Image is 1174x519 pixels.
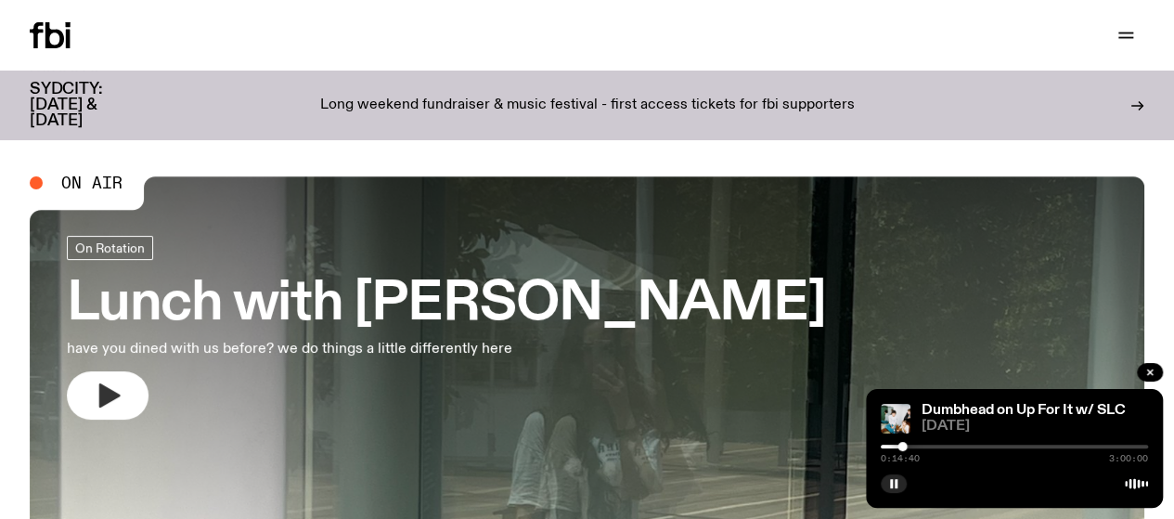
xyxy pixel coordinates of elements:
a: On Rotation [67,236,153,260]
a: Dumbhead on Up For It w/ SLC [922,403,1126,418]
span: [DATE] [922,420,1148,434]
a: [DATE] [28,41,76,57]
img: dumbhead 4 slc [881,404,910,434]
h3: Lunch with [PERSON_NAME] [67,279,825,331]
span: On Air [61,175,123,191]
a: The Allnighter [28,58,115,73]
a: Mornings with [PERSON_NAME] [28,91,238,107]
a: Rhythmic Resistance [28,108,154,123]
span: On Rotation [75,241,145,255]
p: have you dined with us before? we do things a little differently here [67,338,542,360]
a: Back to Top [28,24,100,40]
p: Long weekend fundraiser & music festival - first access tickets for fbi supporters [320,97,855,114]
span: 3:00:00 [1109,454,1148,463]
a: Lunch with [PERSON_NAME] [28,124,217,140]
h3: SYDCITY: [DATE] & [DATE] [30,82,148,129]
a: Lunch with [PERSON_NAME]have you dined with us before? we do things a little differently here [67,236,825,420]
span: 0:14:40 [881,454,920,463]
div: Outline [7,7,271,24]
a: Up For It [28,74,84,90]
